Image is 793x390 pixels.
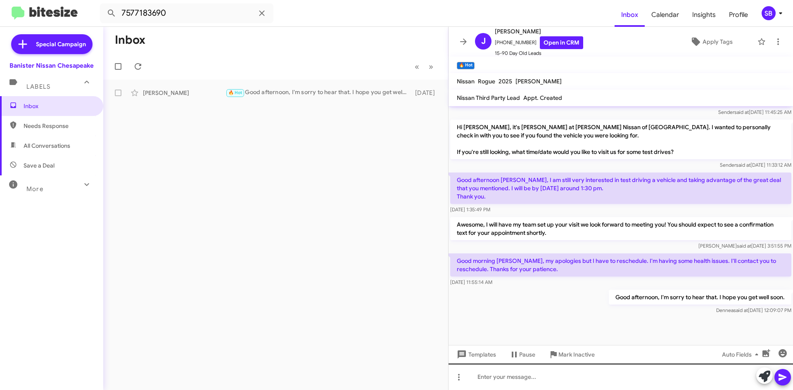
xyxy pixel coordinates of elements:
[115,33,145,47] h1: Inbox
[450,253,791,277] p: Good morning [PERSON_NAME], my apologies but I have to reschedule. I'm having some health issues....
[734,307,748,313] span: said at
[410,58,438,75] nav: Page navigation example
[609,290,791,305] p: Good afternoon, I'm sorry to hear that. I hope you get well soon.
[450,279,492,285] span: [DATE] 11:55:14 AM
[424,58,438,75] button: Next
[457,78,475,85] span: Nissan
[722,3,755,27] a: Profile
[718,109,791,115] span: Sender [DATE] 11:45:25 AM
[481,35,486,48] span: J
[450,206,490,213] span: [DATE] 1:35:49 PM
[24,142,70,150] span: All Conversations
[100,3,273,23] input: Search
[540,36,583,49] a: Open in CRM
[24,102,94,110] span: Inbox
[411,89,442,97] div: [DATE]
[9,61,94,70] div: Banister Nissan Chesapeake
[410,58,424,75] button: Previous
[542,347,601,362] button: Mark Inactive
[669,34,753,49] button: Apply Tags
[415,61,419,72] span: «
[495,36,583,49] span: [PHONE_NUMBER]
[228,90,242,95] span: 🔥 Hot
[457,62,475,69] small: 🔥 Hot
[715,347,768,362] button: Auto Fields
[495,49,583,57] span: 15-90 Day Old Leads
[716,307,791,313] span: Dennea [DATE] 12:09:07 PM
[26,185,43,193] span: More
[143,89,226,97] div: [PERSON_NAME]
[558,347,595,362] span: Mark Inactive
[449,347,503,362] button: Templates
[24,122,94,130] span: Needs Response
[11,34,93,54] a: Special Campaign
[499,78,512,85] span: 2025
[455,347,496,362] span: Templates
[755,6,784,20] button: SB
[495,26,583,36] span: [PERSON_NAME]
[450,217,791,240] p: Awesome, I will have my team set up your visit we look forward to meeting you! You should expect ...
[736,162,750,168] span: said at
[457,94,520,102] span: Nissan Third Party Lead
[722,347,762,362] span: Auto Fields
[36,40,86,48] span: Special Campaign
[720,162,791,168] span: Sender [DATE] 11:33:12 AM
[503,347,542,362] button: Pause
[24,161,55,170] span: Save a Deal
[450,120,791,159] p: Hi [PERSON_NAME], it's [PERSON_NAME] at [PERSON_NAME] Nissan of [GEOGRAPHIC_DATA]. I wanted to pe...
[523,94,562,102] span: Appt. Created
[686,3,722,27] a: Insights
[703,34,733,49] span: Apply Tags
[762,6,776,20] div: SB
[515,78,562,85] span: [PERSON_NAME]
[734,109,749,115] span: said at
[698,243,791,249] span: [PERSON_NAME] [DATE] 3:51:55 PM
[429,61,433,72] span: »
[615,3,645,27] a: Inbox
[478,78,495,85] span: Rogue
[450,173,791,204] p: Good afternoon [PERSON_NAME], I am still very interested in test driving a vehicle and taking adv...
[226,88,411,97] div: Good afternoon, I'm sorry to hear that. I hope you get well soon.
[26,83,50,90] span: Labels
[519,347,535,362] span: Pause
[645,3,686,27] a: Calendar
[737,243,751,249] span: said at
